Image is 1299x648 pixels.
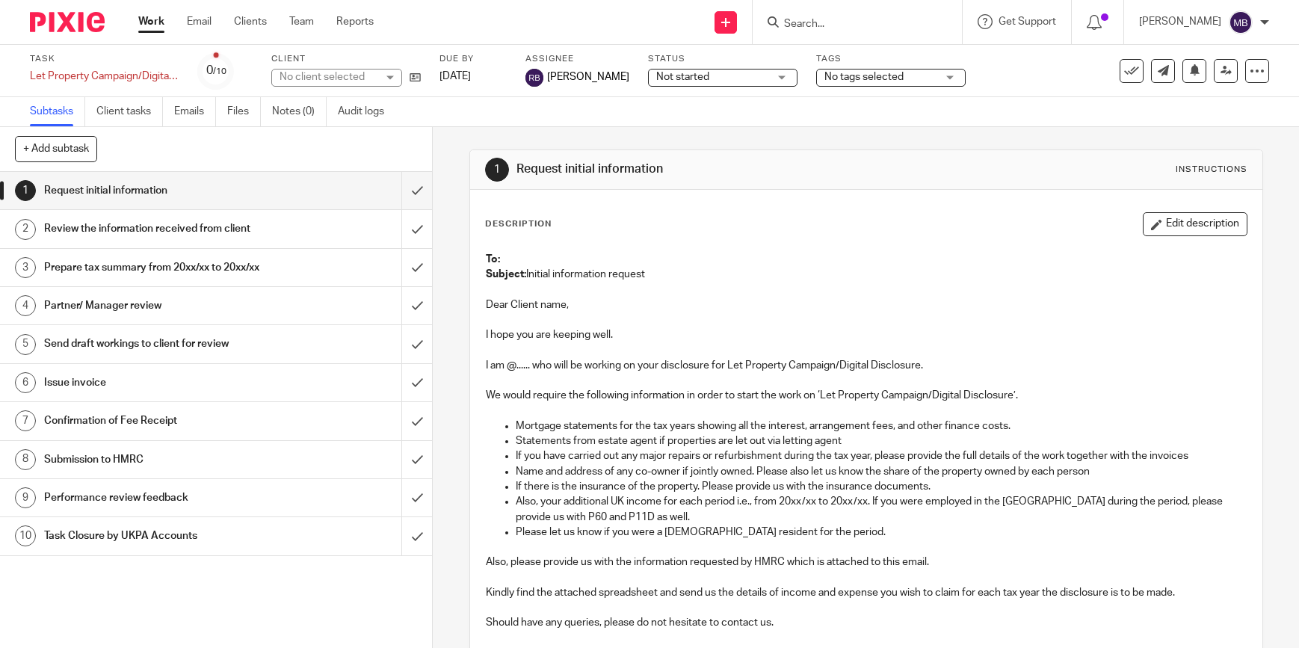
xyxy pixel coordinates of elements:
[516,433,1247,448] p: Statements from estate agent if properties are let out via letting agent
[439,71,471,81] span: [DATE]
[486,585,1247,600] p: Kindly find the attached spreadsheet and send us the details of income and expense you wish to cl...
[15,410,36,431] div: 7
[96,97,163,126] a: Client tasks
[486,254,500,265] strong: To:
[15,136,97,161] button: + Add subtask
[401,364,432,401] div: Mark as done
[1143,212,1247,236] button: Edit description
[486,269,526,280] strong: Subject:
[401,441,432,478] div: Mark as done
[401,287,432,324] div: Mark as done
[486,267,1247,282] p: Initial information request
[213,67,226,75] small: /10
[44,410,273,432] h1: Confirmation of Fee Receipt
[485,218,552,230] p: Description
[648,53,797,65] label: Status
[44,294,273,317] h1: Partner/ Manager review
[187,14,212,29] a: Email
[30,97,85,126] a: Subtasks
[516,448,1247,463] p: If you have carried out any major repairs or refurbishment during the tax year, please provide th...
[280,70,377,84] div: No client selected
[15,525,36,546] div: 10
[271,53,421,65] label: Client
[234,14,267,29] a: Clients
[15,219,36,240] div: 2
[1176,164,1247,176] div: Instructions
[44,217,273,240] h1: Review the information received from client
[15,487,36,508] div: 9
[516,525,1247,540] p: Please let us know if you were a [DEMOGRAPHIC_DATA] resident for the period.
[486,388,1247,403] p: We would require the following information in order to start the work on ‘Let Property Campaign/D...
[516,494,1247,525] p: Also, your additional UK income for each period i.e., from 20xx/xx to 20xx/xx. If you were employ...
[138,14,164,29] a: Work
[783,18,917,31] input: Search
[516,479,1247,494] p: If there is the insurance of the property. Please provide us with the insurance documents.
[15,372,36,393] div: 6
[1229,10,1253,34] img: svg%3E
[401,517,432,555] div: Mark as done
[401,479,432,516] div: Mark as done
[516,419,1247,433] p: Mortgage statements for the tax years showing all the interest, arrangement fees, and other finan...
[656,72,709,82] span: Not started
[1151,59,1175,83] a: Send new email to Lisa Jane Satchwell
[15,180,36,201] div: 1
[1214,59,1238,83] a: Reassign task
[44,371,273,394] h1: Issue invoice
[486,555,1247,570] p: Also, please provide us with the information requested by HMRC which is attached to this email.
[44,448,273,471] h1: Submission to HMRC
[227,97,261,126] a: Files
[1182,59,1206,83] button: Snooze task
[174,97,216,126] a: Emails
[525,69,543,87] img: Rabina Bhandari
[30,53,179,65] label: Task
[439,53,507,65] label: Due by
[44,333,273,355] h1: Send draft workings to client for review
[999,16,1056,27] span: Get Support
[816,53,966,65] label: Tags
[525,53,629,65] label: Assignee
[401,210,432,247] div: Mark as done
[15,449,36,470] div: 8
[289,14,314,29] a: Team
[516,464,1247,479] p: Name and address of any co-owner if jointly owned. Please also let us know the share of the prope...
[401,249,432,286] div: Mark as done
[486,615,1247,630] p: Should have any queries, please do not hesitate to contact us.
[485,158,509,182] div: 1
[1139,14,1221,29] p: [PERSON_NAME]
[44,487,273,509] h1: Performance review feedback
[401,402,432,439] div: Mark as done
[15,295,36,316] div: 4
[30,12,105,32] img: Pixie
[44,525,273,547] h1: Task Closure by UKPA Accounts
[338,97,395,126] a: Audit logs
[30,69,179,84] div: Let Property Campaign/Digital Tax Disclosure
[336,14,374,29] a: Reports
[272,97,327,126] a: Notes (0)
[486,358,1247,373] p: I am @...... who will be working on your disclosure for Let Property Campaign/Digital Disclosure.
[401,325,432,362] div: Mark as done
[401,172,432,209] div: Mark as done
[486,297,1247,312] p: Dear Client name,
[15,257,36,278] div: 3
[547,70,629,84] span: [PERSON_NAME]
[486,327,1247,342] p: I hope you are keeping well.
[410,72,421,83] i: Open client page
[824,72,904,82] span: No tags selected
[15,334,36,355] div: 5
[44,256,273,279] h1: Prepare tax summary from 20xx/xx to 20xx/xx
[44,179,273,202] h1: Request initial information
[516,161,898,177] h1: Request initial information
[206,62,226,79] div: 0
